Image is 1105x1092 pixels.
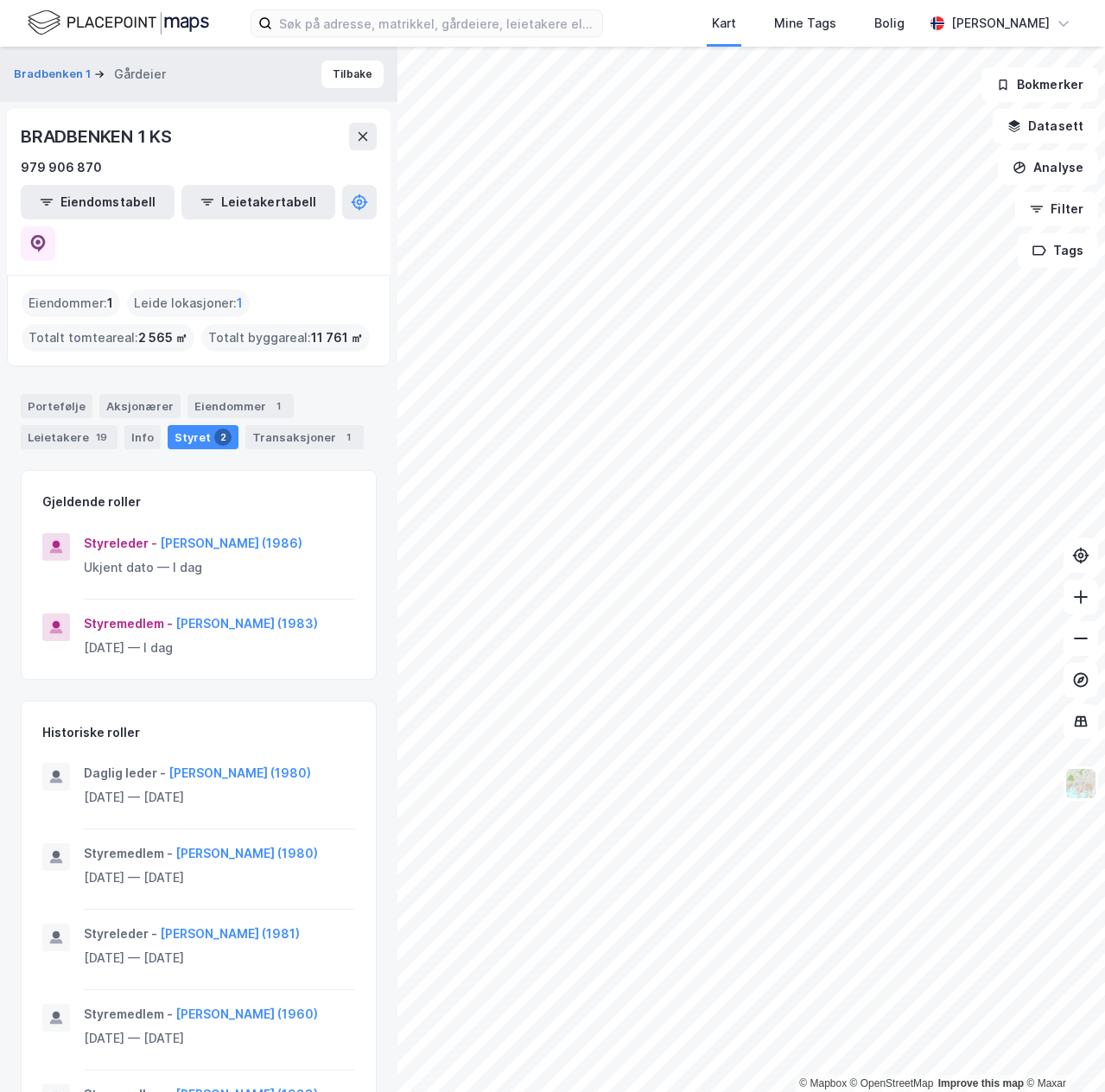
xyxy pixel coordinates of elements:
div: Info [124,425,161,449]
div: [DATE] — I dag [84,638,355,658]
input: Søk på adresse, matrikkel, gårdeiere, leietakere eller personer [272,10,602,36]
div: Portefølje [21,394,92,418]
span: 1 [107,293,113,314]
div: [DATE] — [DATE] [84,867,355,888]
div: Gjeldende roller [42,492,141,512]
div: Mine Tags [774,13,836,34]
img: logo.f888ab2527a4732fd821a326f86c7f29.svg [28,8,209,38]
div: Styret [168,425,238,449]
div: Leietakere [21,425,117,449]
button: Analyse [998,150,1098,185]
button: Bokmerker [981,67,1098,102]
div: [DATE] — [DATE] [84,787,355,808]
div: Leide lokasjoner : [127,289,250,317]
div: Aksjonærer [99,394,181,418]
button: Datasett [993,109,1098,143]
span: 2 565 ㎡ [138,327,187,348]
iframe: Chat Widget [1019,1009,1105,1092]
a: OpenStreetMap [850,1077,934,1089]
div: 1 [270,397,287,415]
div: [PERSON_NAME] [951,13,1050,34]
div: Gårdeier [114,64,166,85]
button: Tilbake [321,60,384,88]
div: Bolig [874,13,905,34]
div: Totalt byggareal : [201,324,370,352]
button: Eiendomstabell [21,185,175,219]
div: 979 906 870 [21,157,102,178]
button: Leietakertabell [181,185,335,219]
div: 1 [340,429,357,446]
div: Totalt tomteareal : [22,324,194,352]
div: Eiendommer : [22,289,120,317]
div: 2 [214,429,232,446]
div: Eiendommer [187,394,294,418]
button: Bradbenken 1 [14,66,94,83]
a: Mapbox [799,1077,847,1089]
div: BRADBENKEN 1 KS [21,123,175,150]
div: [DATE] — [DATE] [84,948,355,968]
button: Tags [1018,233,1098,268]
div: 19 [92,429,111,446]
div: Transaksjoner [245,425,364,449]
img: Z [1064,767,1097,800]
span: 1 [237,293,243,314]
div: Ukjent dato — I dag [84,557,355,578]
div: Kontrollprogram for chat [1019,1009,1105,1092]
span: 11 761 ㎡ [311,327,363,348]
a: Improve this map [938,1077,1024,1089]
button: Filter [1015,192,1098,226]
div: Historiske roller [42,722,140,743]
div: Kart [712,13,736,34]
div: [DATE] — [DATE] [84,1028,355,1049]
